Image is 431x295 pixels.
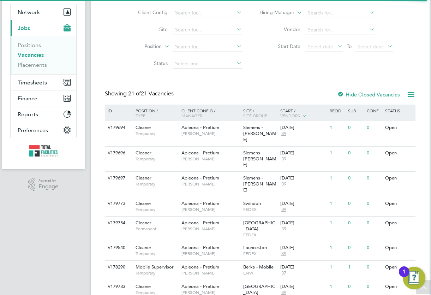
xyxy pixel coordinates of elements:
div: 0 [346,280,365,293]
div: Conf [365,105,383,117]
span: Temporary [136,131,178,136]
span: Powered by [38,178,58,184]
div: Client Config / [180,105,241,122]
span: Mobile Supervisor [136,264,174,270]
span: Permanent [136,226,178,232]
div: Showing [105,90,175,98]
div: [DATE] [280,125,326,131]
div: 0 [365,147,383,160]
div: 1 [328,172,346,185]
span: Cleaner [136,220,151,226]
span: 39 [280,181,287,187]
div: 0 [346,121,365,134]
div: [DATE] [280,264,326,270]
div: Position / [130,105,180,122]
input: Search for... [173,25,242,35]
input: Search for... [173,8,242,18]
div: 1 [328,147,346,160]
span: [PERSON_NAME] [181,131,240,136]
span: 37 [280,270,287,276]
div: [DATE] [280,201,326,207]
div: 0 [346,172,365,185]
div: Start / [279,105,328,122]
span: Apleona - Pretium [181,283,219,289]
span: Select date [308,43,333,50]
div: Reqd [328,105,346,117]
span: Siemens - [PERSON_NAME] [243,124,276,142]
label: Position [121,43,162,50]
div: Open [383,197,414,210]
span: 39 [280,207,287,213]
div: 1 [328,217,346,230]
span: Apleona - Pretium [181,264,219,270]
span: Temporary [136,207,178,212]
span: [PERSON_NAME] [181,181,240,187]
div: V179697 [106,172,131,185]
div: 0 [365,241,383,254]
span: Reports [18,111,38,118]
span: Engage [38,184,58,190]
span: [PERSON_NAME] [181,270,240,276]
div: V179694 [106,121,131,134]
button: Finance [11,90,76,106]
span: Type [136,113,145,118]
label: Vendor [260,26,300,33]
a: Positions [18,42,41,48]
div: Site / [241,105,279,122]
button: Preferences [11,122,76,138]
div: [DATE] [280,284,326,290]
label: Hide Closed Vacancies [337,91,400,98]
div: Open [383,217,414,230]
div: 1 [402,272,406,281]
div: 1 [346,261,365,274]
span: FEDEX [243,232,277,238]
div: 0 [346,217,365,230]
span: Temporary [136,181,178,187]
button: Open Resource Center, 1 new notification [403,267,425,289]
span: To [345,42,354,51]
div: V178290 [106,261,131,274]
div: 0 [365,217,383,230]
span: Siemens - [PERSON_NAME] [243,175,276,193]
div: Open [383,121,414,134]
span: Jobs [18,25,30,31]
span: Apleona - Pretium [181,200,219,206]
button: Timesheets [11,75,76,90]
span: Temporary [136,251,178,256]
a: Vacancies [18,52,44,58]
span: Vendors [280,113,300,118]
div: V179733 [106,280,131,293]
span: Apleona - Pretium [181,220,219,226]
span: Cleaner [136,150,151,156]
span: Temporary [136,270,178,276]
span: [PERSON_NAME] [181,251,240,256]
span: Site Group [243,113,267,118]
span: [PERSON_NAME] [181,207,240,212]
span: Launceston [243,244,267,250]
span: Apleona - Pretium [181,150,219,156]
span: Cleaner [136,283,151,289]
span: 39 [280,251,287,257]
label: Client Config [127,9,168,16]
a: Powered byEngage [28,178,58,191]
div: [DATE] [280,150,326,156]
div: Open [383,172,414,185]
span: 21 of [128,90,141,97]
div: Open [383,261,414,274]
img: tfrecruitment-logo-retina.png [29,145,58,157]
div: 0 [346,241,365,254]
div: 1 [328,280,346,293]
span: Select date [358,43,383,50]
span: Cleaner [136,175,151,181]
span: Cleaner [136,200,151,206]
div: V179773 [106,197,131,210]
span: Timesheets [18,79,47,86]
div: 1 [328,261,346,274]
span: Cleaner [136,124,151,130]
span: Temporary [136,156,178,162]
span: Apleona - Pretium [181,175,219,181]
span: [PERSON_NAME] [181,226,240,232]
span: ENW [243,270,277,276]
label: Start Date [260,43,300,49]
div: [DATE] [280,245,326,251]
